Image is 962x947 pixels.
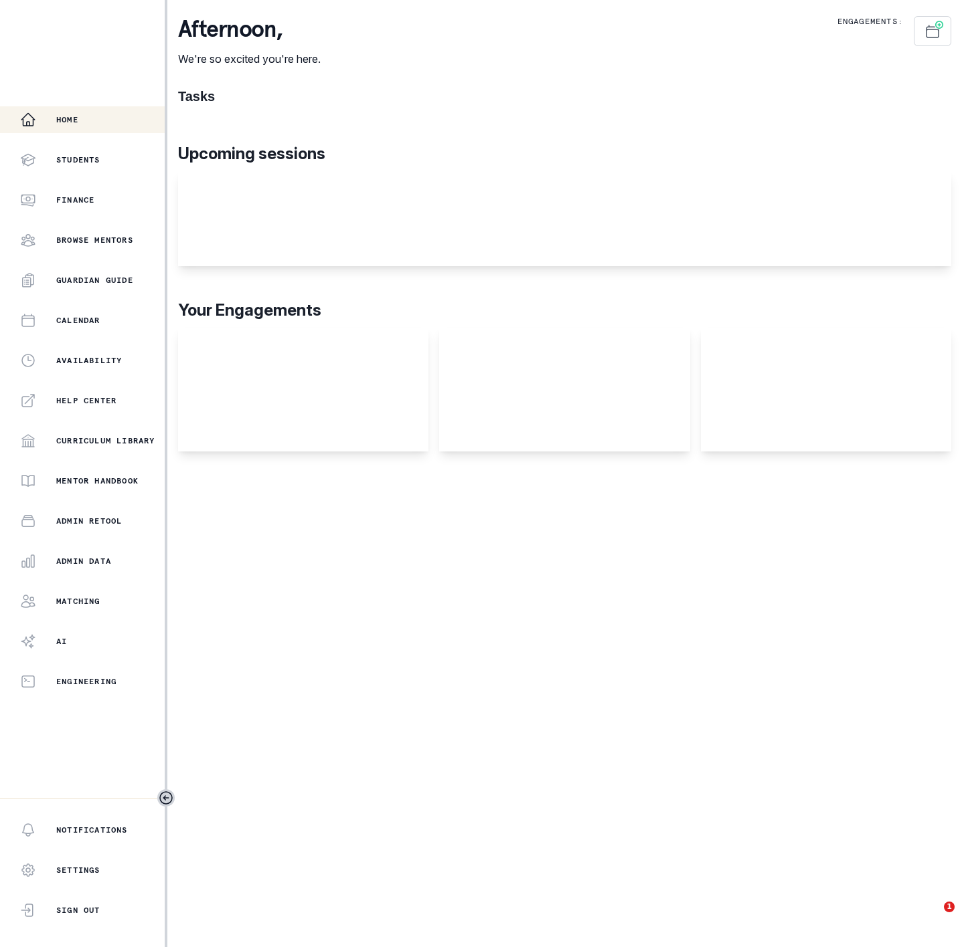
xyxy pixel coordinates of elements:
button: Toggle sidebar [157,789,175,807]
p: Engineering [56,676,116,687]
p: Settings [56,865,100,875]
p: Students [56,154,100,165]
p: Admin Retool [56,516,122,526]
p: Calendar [56,315,100,326]
p: afternoon , [178,16,321,43]
iframe: Intercom live chat [916,902,949,934]
p: Home [56,114,78,125]
p: Matching [56,596,100,607]
h1: Tasks [178,88,951,104]
button: Schedule Sessions [914,16,951,46]
p: Guardian Guide [56,275,133,286]
span: 1 [944,902,955,912]
p: Availability [56,355,122,366]
p: We're so excited you're here. [178,51,321,67]
p: Sign Out [56,905,100,916]
p: AI [56,636,67,647]
p: Browse Mentors [56,235,133,245]
p: Engagements: [837,16,903,27]
img: Curious Cardinals Logo [48,30,118,53]
p: Finance [56,195,94,205]
p: Notifications [56,825,128,835]
p: Help Center [56,395,116,406]
p: Your Engagements [178,298,951,322]
p: Admin Data [56,556,111,566]
p: Upcoming sessions [178,142,951,166]
p: Curriculum Library [56,435,155,446]
p: Mentor Handbook [56,476,139,486]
